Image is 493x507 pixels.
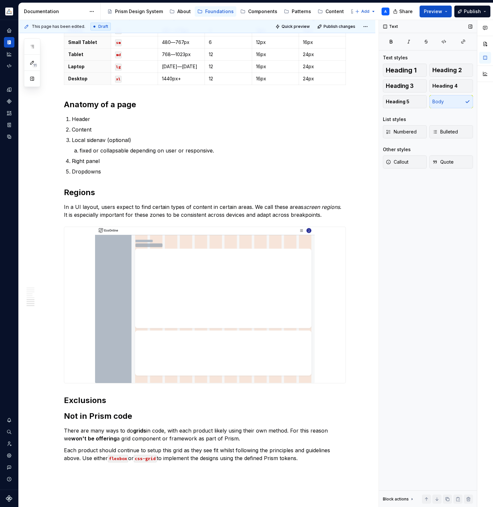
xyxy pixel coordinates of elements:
a: Analytics [4,49,14,59]
a: Storybook stories [4,120,14,130]
button: Heading 5 [383,95,427,108]
a: Settings [4,450,14,461]
p: 6 [209,39,247,46]
img: 58072205-ca2e-462b-9d4a-a74d994c900d.png [95,227,315,383]
button: Search ⌘K [4,427,14,437]
span: Publish [464,8,481,15]
div: Patterns [292,8,311,15]
p: Each product should continue to setup this grid as they see fit whilst following the principles a... [64,446,346,462]
a: Components [238,6,280,17]
p: Tablet [68,51,107,58]
button: Contact support [4,462,14,473]
span: 11 [32,63,37,68]
a: Content [315,6,346,17]
button: Publish [454,6,490,17]
div: Block actions [383,497,409,502]
p: In a UI layout, users expect to find certain types of content in certain areas. We call these are... [64,203,346,219]
p: 16px [256,51,295,58]
p: Header [72,115,346,123]
strong: won't be offering [71,435,117,442]
button: Notifications [4,415,14,425]
a: Code automation [4,61,14,71]
span: Heading 5 [386,98,409,105]
p: 12 [209,75,247,82]
button: Callout [383,155,427,169]
p: Dropdowns [72,168,346,175]
span: Quote [432,159,454,165]
button: Share [390,6,417,17]
button: Heading 1 [383,64,427,77]
h2: Regions [64,187,346,198]
p: Desktop [68,75,107,82]
p: fixed or collapsable depending on user or responsive. [80,147,346,154]
button: Heading 2 [429,64,473,77]
p: 24px [303,63,342,70]
h2: Exclusions [64,395,346,406]
div: List styles [383,116,406,123]
button: Heading 3 [383,79,427,92]
p: 1440px+ [162,75,201,82]
div: Foundations [205,8,234,15]
code: css-grid [134,455,157,462]
span: Bulleted [432,129,458,135]
span: Share [399,8,413,15]
span: Draft [98,24,108,29]
div: Components [248,8,277,15]
p: [DATE]—[DATE] [162,63,201,70]
span: Preview [424,8,442,15]
a: Design tokens [4,84,14,95]
button: Preview [420,6,452,17]
code: sm [115,39,122,46]
span: Publish changes [324,24,355,29]
p: 24px [303,51,342,58]
button: Publish changes [315,22,358,31]
p: 768—1023px [162,51,201,58]
p: 12px [256,39,295,46]
div: About [177,8,191,15]
p: Laptop [68,63,107,70]
p: There are many ways to do in code, with each product likely using their own method. For this reas... [64,427,346,442]
p: 12 [209,63,247,70]
div: Block actions [383,495,415,504]
code: xl [115,76,122,83]
div: Prism Design System [115,8,163,15]
p: 24px [303,75,342,82]
a: Invite team [4,438,14,449]
a: Assets [4,108,14,118]
a: Home [4,25,14,36]
div: Content [325,8,344,15]
a: Components [4,96,14,107]
code: flexbox [108,455,128,462]
a: Data sources [4,132,14,142]
em: screen regions [304,204,340,210]
div: Documentation [24,8,86,15]
span: Heading 1 [386,67,417,73]
a: Documentation [4,37,14,48]
p: 480—767px [162,39,201,46]
div: Page tree [105,5,352,18]
svg: Supernova Logo [6,495,12,502]
a: Foundations [195,6,236,17]
p: Right panel [72,157,346,165]
a: Prism Design System [105,6,166,17]
button: Bulleted [429,125,473,138]
button: Heading 4 [429,79,473,92]
span: Numbered [386,129,417,135]
span: Add [361,9,369,14]
span: Heading 4 [432,83,458,89]
div: Other styles [383,146,411,153]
